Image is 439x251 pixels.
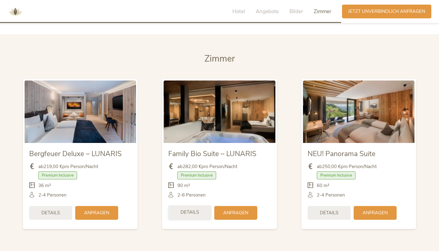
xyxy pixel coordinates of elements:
span: Bergfeuer Deluxe – LUNARIS [29,149,122,159]
span: Anfragen [84,210,109,216]
span: Jetzt unverbindlich anfragen [348,8,425,15]
img: Bergfeuer Deluxe – LUNARIS [25,81,136,143]
span: Anfragen [223,210,248,216]
span: Zimmer [314,8,331,15]
span: ab pro Person/Nacht [317,163,377,170]
img: AMONTI & LUNARIS Wellnessresort [6,2,25,21]
span: Bilder [289,8,303,15]
b: 250,00 € [322,163,341,170]
span: 36 m² [38,182,51,189]
span: Premium Inclusive [38,171,77,179]
span: Hotel [232,8,245,15]
span: Premium Inclusive [177,171,216,179]
span: 2-4 Personen [317,192,345,198]
span: Family Bio Suite – LUNARIS [168,149,256,159]
span: 90 m² [177,182,190,189]
img: NEU! Panorama Suite [303,81,414,143]
span: 2-4 Personen [38,192,67,198]
span: Angebote [256,8,279,15]
span: ab pro Person/Nacht [177,163,237,170]
span: Details [181,209,199,215]
b: 219,00 € [44,163,62,170]
span: Zimmer [204,53,235,65]
span: ab pro Person/Nacht [38,163,98,170]
span: Premium Inclusive [317,171,355,179]
span: 60 m² [317,182,329,189]
span: 2-6 Personen [177,192,206,198]
span: NEU! Panorama Suite [308,149,375,159]
a: AMONTI & LUNARIS Wellnessresort [6,9,25,13]
span: Anfragen [363,210,388,216]
img: Family Bio Suite – LUNARIS [164,81,275,143]
b: 282,00 € [183,163,201,170]
span: Details [320,210,338,216]
span: Details [41,210,60,216]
